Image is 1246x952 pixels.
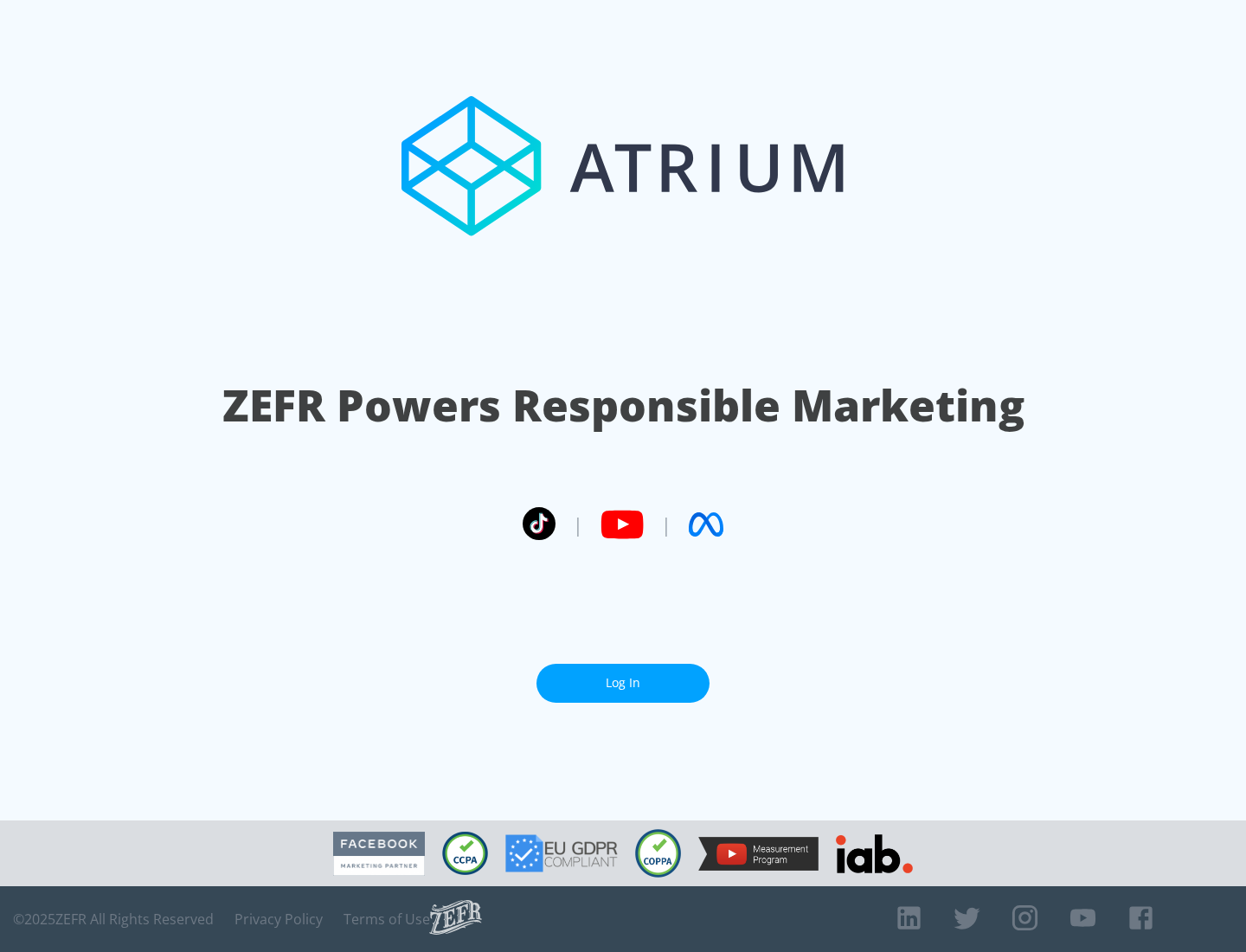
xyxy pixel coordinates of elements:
img: IAB [836,834,913,873]
h1: ZEFR Powers Responsible Marketing [222,376,1024,435]
img: YouTube Measurement Program [698,837,819,871]
a: Terms of Use [344,910,430,928]
img: CCPA Compliant [442,832,488,875]
img: Facebook Marketing Partner [333,832,425,876]
a: Log In [536,664,710,703]
a: Privacy Policy [234,910,323,928]
span: | [573,511,583,537]
img: GDPR Compliant [505,834,618,872]
img: COPPA Compliant [635,829,681,878]
span: © 2025 ZEFR All Rights Reserved [13,910,214,928]
span: | [661,511,671,537]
